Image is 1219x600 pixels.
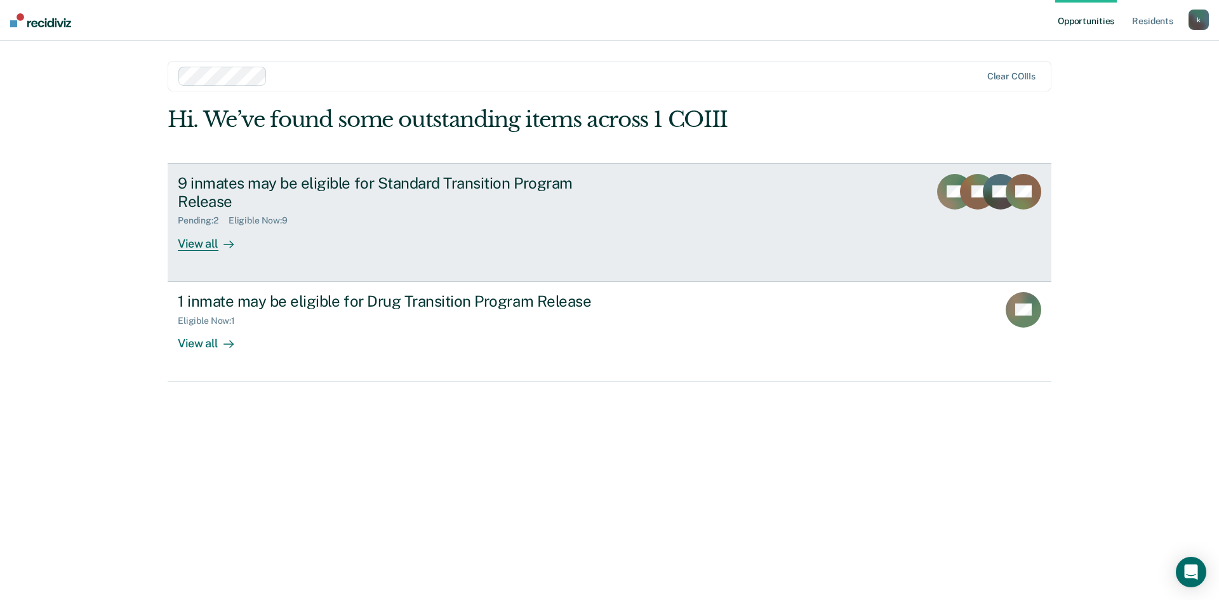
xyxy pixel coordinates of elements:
[10,13,71,27] img: Recidiviz
[168,163,1051,282] a: 9 inmates may be eligible for Standard Transition Program ReleasePending:2Eligible Now:9View all
[178,326,249,350] div: View all
[1176,557,1206,587] div: Open Intercom Messenger
[1189,10,1209,30] button: k
[178,226,249,251] div: View all
[987,71,1036,82] div: Clear COIIIs
[168,282,1051,382] a: 1 inmate may be eligible for Drug Transition Program ReleaseEligible Now:1View all
[178,174,623,211] div: 9 inmates may be eligible for Standard Transition Program Release
[178,292,623,310] div: 1 inmate may be eligible for Drug Transition Program Release
[229,215,298,226] div: Eligible Now : 9
[178,316,245,326] div: Eligible Now : 1
[168,107,875,133] div: Hi. We’ve found some outstanding items across 1 COIII
[178,215,229,226] div: Pending : 2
